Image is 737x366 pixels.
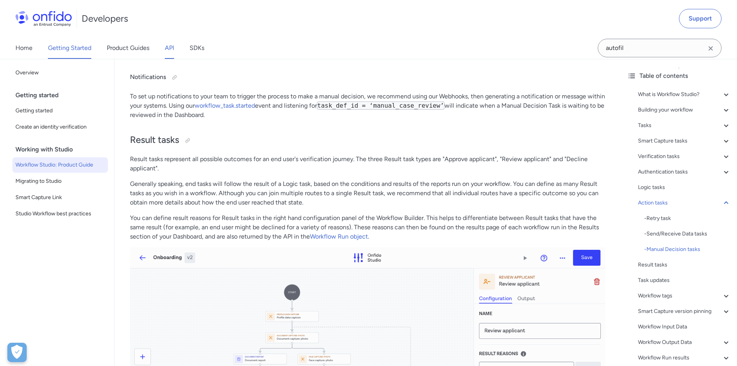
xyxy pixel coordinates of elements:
p: Result tasks represent all possible outcomes for an end user's verification journey. The three Re... [130,155,605,173]
div: - Retry task [644,214,731,223]
a: What is Workflow Studio? [638,90,731,99]
a: Building your workflow [638,105,731,115]
code: task_def_id = ‘manual_case_review’ [317,101,445,110]
span: Migrating to Studio [15,177,105,186]
a: Migrating to Studio [12,174,108,189]
h2: Result tasks [130,134,605,147]
a: Tasks [638,121,731,130]
a: Smart Capture Link [12,190,108,205]
div: - Send/Receive Data tasks [644,229,731,239]
a: -Manual Decision tasks [644,245,731,254]
a: Action tasks [638,198,731,208]
a: SDKs [190,37,204,59]
p: Generally speaking, end tasks will follow the result of a Logic task, based on the conditions and... [130,179,605,207]
a: Product Guides [107,37,149,59]
span: Smart Capture Link [15,193,105,202]
a: -Retry task [644,214,731,223]
a: Smart Capture version pinning [638,307,731,316]
a: Studio Workflow best practices [12,206,108,222]
span: Overview [15,68,105,77]
a: Getting started [12,103,108,119]
a: Task updates [638,276,731,285]
span: Getting started [15,106,105,115]
a: Workflow Run results [638,353,731,363]
a: Result tasks [638,260,731,270]
h1: Developers [82,12,128,25]
p: To set up notifications to your team to trigger the process to make a manual decision, we recomme... [130,92,605,120]
a: Verification tasks [638,152,731,161]
span: Workflow Studio: Product Guide [15,160,105,170]
a: Getting Started [48,37,91,59]
a: Workflow Run object [310,233,368,240]
svg: Clear search field button [706,44,715,53]
a: Logic tasks [638,183,731,192]
div: - Manual Decision tasks [644,245,731,254]
a: Create an identity verification [12,119,108,135]
button: Open Preferences [7,343,27,362]
a: -Send/Receive Data tasks [644,229,731,239]
h4: Notifications [130,71,605,84]
input: Onfido search input field [598,39,722,57]
a: Workflow Output Data [638,338,731,347]
p: You can define result reasons for Result tasks in the right hand configuration panel of the Workf... [130,213,605,241]
a: Workflow Studio: Product Guide [12,157,108,173]
span: Create an identity verification [15,122,105,132]
div: Working with Studio [15,142,111,157]
a: Overview [12,65,108,81]
div: Table of contents [627,71,731,81]
a: Authentication tasks [638,167,731,177]
a: workflow_task.started [195,102,255,109]
a: Workflow Input Data [638,322,731,332]
a: Workflow tags [638,291,731,301]
a: Home [15,37,32,59]
a: Support [679,9,722,28]
img: Onfido Logo [15,11,72,26]
a: API [165,37,174,59]
span: Studio Workflow best practices [15,209,105,218]
a: Smart Capture tasks [638,136,731,146]
div: Getting started [15,88,111,103]
div: Cookie Preferences [7,343,27,362]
